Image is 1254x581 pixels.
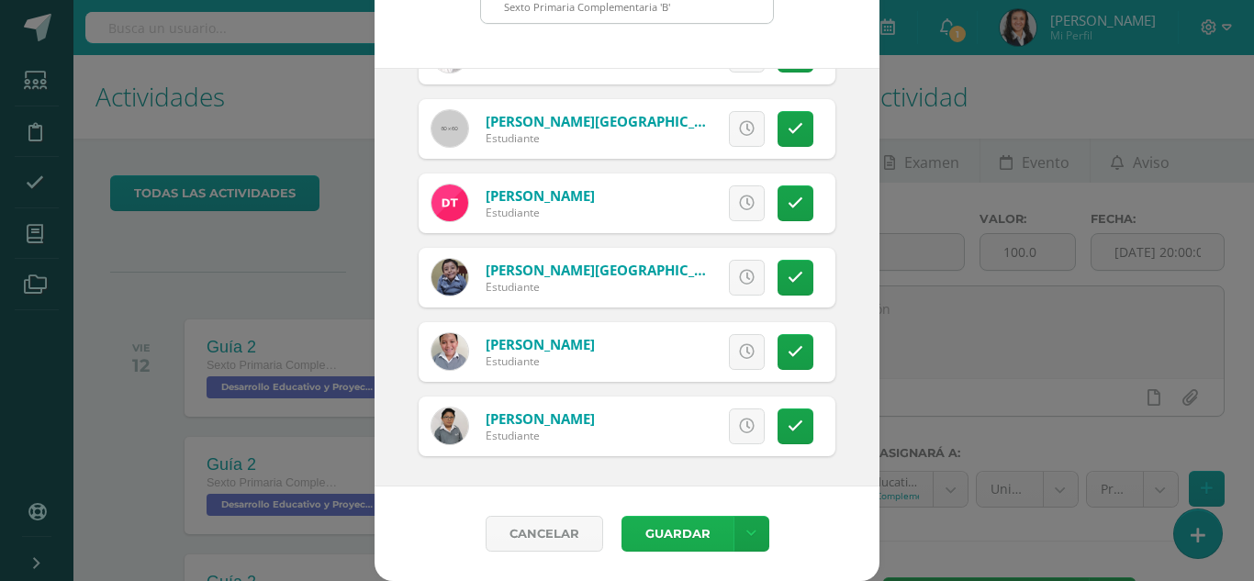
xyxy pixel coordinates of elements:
[486,428,595,443] div: Estudiante
[431,259,468,296] img: 76eaa15a6d70d34a61ab051c244400ee.png
[486,112,735,130] a: [PERSON_NAME][GEOGRAPHIC_DATA]
[431,333,468,370] img: 6ef23ac97182b61e8c68fec2df808451.png
[486,186,595,205] a: [PERSON_NAME]
[486,261,735,279] a: [PERSON_NAME][GEOGRAPHIC_DATA]
[486,353,595,369] div: Estudiante
[621,516,733,552] button: Guardar
[486,516,603,552] a: Cancelar
[486,409,595,428] a: [PERSON_NAME]
[486,335,595,353] a: [PERSON_NAME]
[486,130,706,146] div: Estudiante
[431,184,468,221] img: 137d4356d9d8e14ceea1e7dbaf202eb0.png
[431,110,468,147] img: 60x60
[431,408,468,444] img: feb7a741b59e133290add07b3b2b3bf9.png
[486,279,706,295] div: Estudiante
[486,205,595,220] div: Estudiante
